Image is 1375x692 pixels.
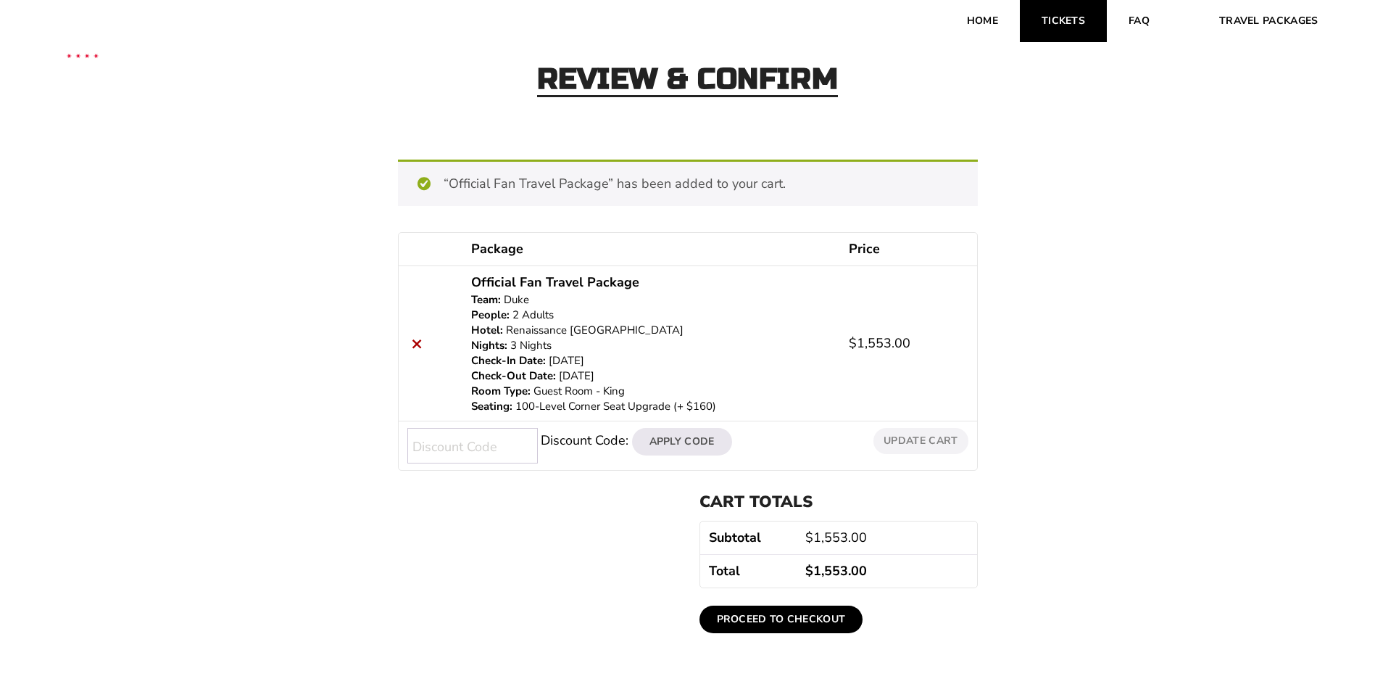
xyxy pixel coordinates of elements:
[398,160,978,206] div: “Official Fan Travel Package” has been added to your cart.
[471,384,531,399] dt: Room Type:
[805,529,813,546] span: $
[700,522,797,554] th: Subtotal
[805,529,867,546] bdi: 1,553.00
[407,334,427,353] a: Remove this item
[805,562,867,580] bdi: 1,553.00
[849,334,857,352] span: $
[471,338,507,353] dt: Nights:
[471,368,556,384] dt: Check-Out Date:
[471,292,831,308] p: Duke
[471,273,639,292] a: Official Fan Travel Package
[471,368,831,384] p: [DATE]
[471,399,512,414] dt: Seating:
[43,15,122,93] img: CBS Sports Thanksgiving Classic
[471,308,510,323] dt: People:
[699,493,978,511] h2: Cart totals
[700,554,797,588] th: Total
[471,338,831,353] p: 3 Nights
[471,399,831,414] p: 100-Level Corner Seat Upgrade (+ $160)
[849,334,910,352] bdi: 1,553.00
[407,428,538,464] input: Discount Code
[471,384,831,399] p: Guest Room - King
[471,353,546,368] dt: Check-In Date:
[537,65,839,97] h2: Review & Confirm
[805,562,813,580] span: $
[471,323,503,338] dt: Hotel:
[471,323,831,338] p: Renaissance [GEOGRAPHIC_DATA]
[632,428,732,456] button: Apply Code
[471,292,501,308] dt: Team:
[699,606,863,633] a: Proceed to checkout
[873,428,968,453] button: Update cart
[541,432,628,449] label: Discount Code:
[471,353,831,368] p: [DATE]
[462,233,840,265] th: Package
[840,233,977,265] th: Price
[471,308,831,323] p: 2 Adults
